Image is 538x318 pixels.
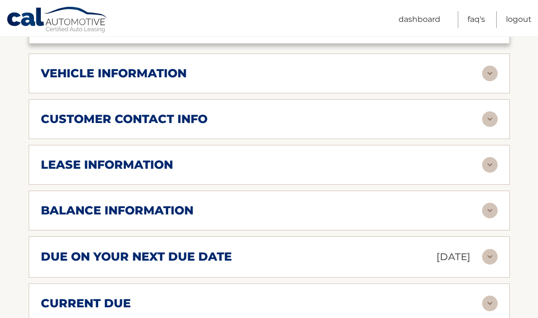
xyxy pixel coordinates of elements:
[41,296,131,311] h2: current due
[482,203,498,218] img: accordion-rest.svg
[482,66,498,81] img: accordion-rest.svg
[506,11,532,28] a: Logout
[436,248,470,265] p: [DATE]
[482,111,498,127] img: accordion-rest.svg
[482,249,498,265] img: accordion-rest.svg
[41,203,193,218] h2: balance information
[6,6,108,35] a: Cal Automotive
[482,296,498,311] img: accordion-rest.svg
[41,66,187,81] h2: vehicle information
[41,112,208,126] h2: customer contact info
[482,157,498,173] img: accordion-rest.svg
[41,158,173,172] h2: lease information
[399,11,440,28] a: Dashboard
[468,11,485,28] a: FAQ's
[41,249,232,264] h2: due on your next due date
